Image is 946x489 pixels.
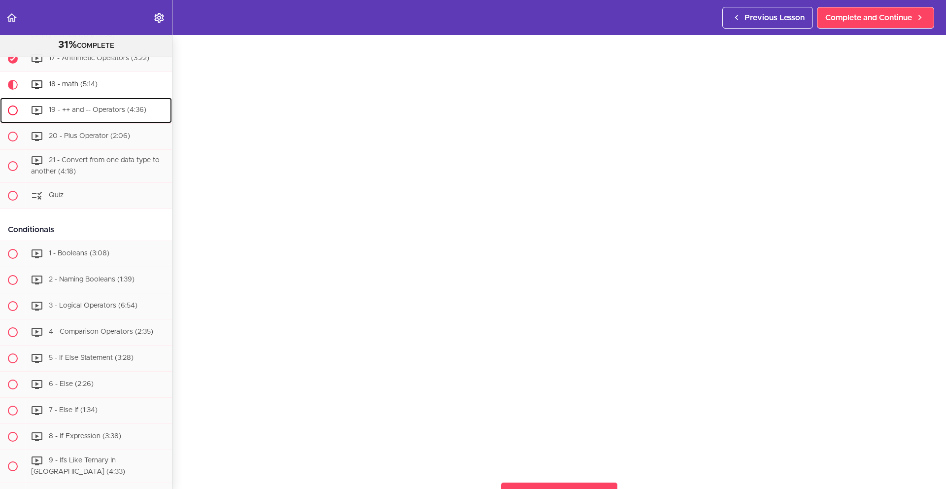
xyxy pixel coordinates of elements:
span: 4 - Comparison Operators (2:35) [49,328,153,335]
span: 6 - Else (2:26) [49,381,94,387]
span: 31% [58,40,77,50]
span: Previous Lesson [744,12,805,24]
span: 7 - Else If (1:34) [49,407,98,414]
span: 8 - If Expression (3:38) [49,433,121,440]
span: Complete and Continue [825,12,912,24]
a: Complete and Continue [817,7,934,29]
span: 18 - math (5:14) [49,81,98,88]
a: Previous Lesson [722,7,813,29]
span: 21 - Convert from one data type to another (4:18) [31,157,160,175]
svg: Back to course curriculum [6,12,18,24]
span: 9 - Ifs Like Ternary In [GEOGRAPHIC_DATA] (4:33) [31,457,125,475]
span: 2 - Naming Booleans (1:39) [49,276,135,283]
span: 5 - If Else Statement (3:28) [49,354,134,361]
span: 19 - ++ and -- Operators (4:36) [49,107,146,114]
span: 17 - Arithmetic Operators (3:22) [49,55,149,62]
svg: Settings Menu [153,12,165,24]
span: 3 - Logical Operators (6:54) [49,302,137,309]
span: Quiz [49,192,64,199]
span: 1 - Booleans (3:08) [49,250,109,257]
span: 20 - Plus Operator (2:06) [49,133,130,140]
div: COMPLETE [12,39,160,52]
iframe: Video Player [192,53,926,466]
